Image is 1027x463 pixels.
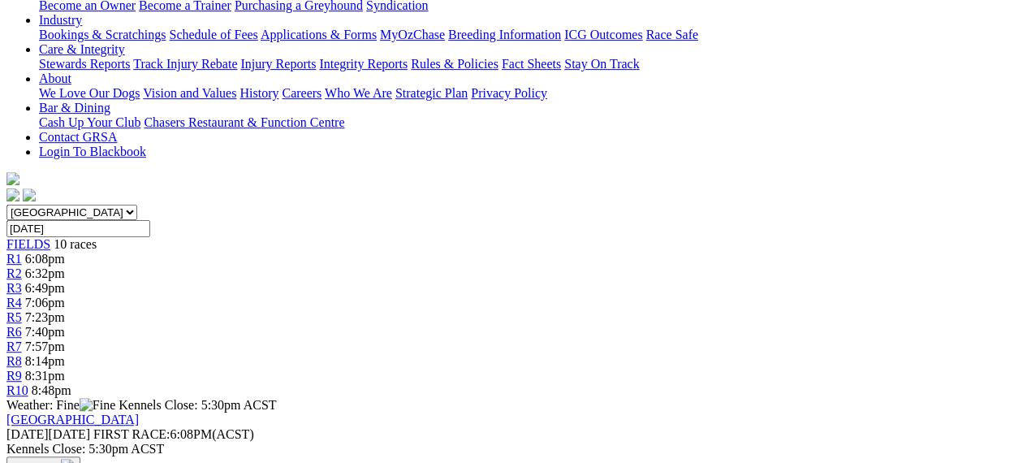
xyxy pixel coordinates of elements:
[39,86,140,100] a: We Love Our Dogs
[6,281,22,295] a: R3
[39,115,140,129] a: Cash Up Your Club
[39,86,1021,101] div: About
[23,188,36,201] img: twitter.svg
[6,266,22,280] a: R2
[54,237,97,251] span: 10 races
[6,383,28,397] a: R10
[6,413,139,426] a: [GEOGRAPHIC_DATA]
[239,86,278,100] a: History
[319,57,408,71] a: Integrity Reports
[380,28,445,41] a: MyOzChase
[39,71,71,85] a: About
[564,28,642,41] a: ICG Outcomes
[25,369,65,383] span: 8:31pm
[6,310,22,324] a: R5
[502,57,561,71] a: Fact Sheets
[25,325,65,339] span: 7:40pm
[6,427,49,441] span: [DATE]
[411,57,498,71] a: Rules & Policies
[6,325,22,339] a: R6
[6,172,19,185] img: logo-grsa-white.png
[6,220,150,237] input: Select date
[93,427,254,441] span: 6:08PM(ACST)
[6,369,22,383] a: R9
[261,28,377,41] a: Applications & Forms
[282,86,321,100] a: Careers
[564,57,639,71] a: Stay On Track
[240,57,316,71] a: Injury Reports
[39,42,125,56] a: Care & Integrity
[39,101,110,115] a: Bar & Dining
[6,427,90,441] span: [DATE]
[25,296,65,309] span: 7:06pm
[80,398,115,413] img: Fine
[6,340,22,353] a: R7
[169,28,257,41] a: Schedule of Fees
[25,252,65,266] span: 6:08pm
[39,145,146,158] a: Login To Blackbook
[144,115,344,129] a: Chasers Restaurant & Function Centre
[143,86,236,100] a: Vision and Values
[32,383,71,397] span: 8:48pm
[6,237,50,251] a: FIELDS
[6,252,22,266] a: R1
[39,28,1021,42] div: Industry
[39,130,117,144] a: Contact GRSA
[25,340,65,353] span: 7:57pm
[6,442,1021,457] div: Kennels Close: 5:30pm ACST
[25,281,65,295] span: 6:49pm
[471,86,547,100] a: Privacy Policy
[6,354,22,368] a: R8
[448,28,561,41] a: Breeding Information
[39,57,1021,71] div: Care & Integrity
[25,354,65,368] span: 8:14pm
[39,28,166,41] a: Bookings & Scratchings
[39,115,1021,130] div: Bar & Dining
[39,13,82,27] a: Industry
[119,398,276,412] span: Kennels Close: 5:30pm ACST
[133,57,237,71] a: Track Injury Rebate
[25,310,65,324] span: 7:23pm
[6,398,119,412] span: Weather: Fine
[93,427,170,441] span: FIRST RACE:
[395,86,468,100] a: Strategic Plan
[6,296,22,309] a: R4
[325,86,392,100] a: Who We Are
[39,57,130,71] a: Stewards Reports
[6,188,19,201] img: facebook.svg
[25,266,65,280] span: 6:32pm
[645,28,697,41] a: Race Safe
